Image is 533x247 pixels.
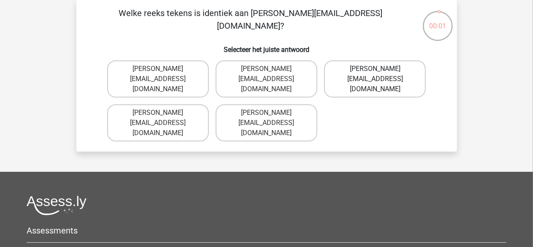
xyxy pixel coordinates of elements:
[90,7,412,32] p: Welke reeks tekens is identiek aan [PERSON_NAME][EMAIL_ADDRESS][DOMAIN_NAME]?
[107,104,209,141] label: [PERSON_NAME][EMAIL_ADDRESS][DOMAIN_NAME]
[107,60,209,98] label: [PERSON_NAME][EMAIL_ADDRESS][DOMAIN_NAME]
[216,60,317,98] label: [PERSON_NAME][EMAIL_ADDRESS][DOMAIN_NAME]
[324,60,426,98] label: [PERSON_NAME][EMAIL_ADDRESS][DOMAIN_NAME]
[27,195,87,215] img: Assessly logo
[27,225,506,236] h5: Assessments
[422,10,454,31] div: 00:01
[216,104,317,141] label: [PERSON_NAME][EMAIL_ADDRESS][DOMAIN_NAME]
[90,39,444,54] h6: Selecteer het juiste antwoord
